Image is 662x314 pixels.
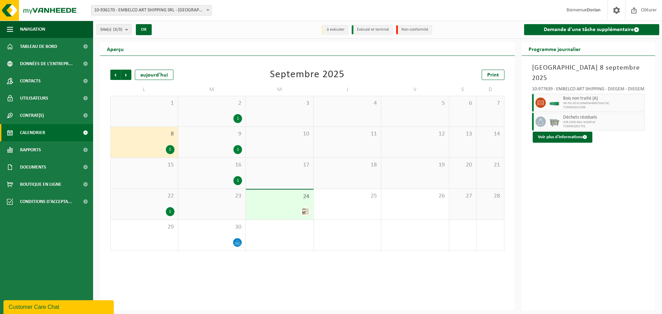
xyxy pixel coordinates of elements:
[385,130,445,138] span: 12
[563,101,643,105] span: HK-XC-20-G onbehandeld hout (A)
[166,145,174,154] div: 2
[480,100,500,107] span: 7
[20,193,72,210] span: Conditions d'accepta...
[166,207,174,216] div: 1
[563,120,643,124] span: WB-2500-GAL restafval
[114,161,174,169] span: 15
[135,70,173,80] div: aujourd'hui
[182,100,242,107] span: 2
[453,161,473,169] span: 20
[20,124,45,141] span: Calendrier
[322,25,348,34] li: à exécuter
[249,193,310,201] span: 24
[110,83,178,96] td: L
[20,141,41,159] span: Rapports
[114,192,174,200] span: 22
[20,55,73,72] span: Données de l'entrepr...
[249,100,310,107] span: 3
[91,6,211,15] span: 10-936170 - EMBELCO ART SHIPPING SRL - ETTERBEEK
[482,70,504,80] a: Print
[449,83,477,96] td: S
[480,192,500,200] span: 28
[233,114,242,123] div: 1
[249,130,310,138] span: 10
[20,72,41,90] span: Contacts
[20,176,61,193] span: Boutique en ligne
[182,192,242,200] span: 23
[532,87,645,94] div: 10-977639 - EMBELCO ART SHIPPING - DIEGEM - DIEGEM
[532,63,645,83] h3: [GEOGRAPHIC_DATA] 8 septembre 2025
[20,38,57,55] span: Tableau de bord
[522,42,588,55] h2: Programme journalier
[317,100,378,107] span: 4
[487,72,499,78] span: Print
[563,96,643,101] span: Bois non traité (A)
[396,25,432,34] li: Non-conformité
[233,176,242,185] div: 1
[385,161,445,169] span: 19
[20,159,46,176] span: Documents
[246,83,314,96] td: M
[477,83,504,96] td: D
[178,83,246,96] td: M
[453,192,473,200] span: 27
[249,161,310,169] span: 17
[91,5,212,16] span: 10-936170 - EMBELCO ART SHIPPING SRL - ETTERBEEK
[314,83,382,96] td: J
[381,83,449,96] td: V
[114,223,174,231] span: 29
[480,130,500,138] span: 14
[100,24,122,35] span: Site(s)
[20,21,45,38] span: Navigation
[563,115,643,120] span: Déchets résiduels
[110,70,121,80] span: Précédent
[182,223,242,231] span: 30
[317,130,378,138] span: 11
[317,161,378,169] span: 18
[270,70,344,80] div: Septembre 2025
[97,24,132,34] button: Site(s)(3/3)
[20,107,44,124] span: Contrat(s)
[549,100,560,105] img: HK-XC-20-GN-00
[317,192,378,200] span: 25
[233,145,242,154] div: 1
[3,299,115,314] iframe: chat widget
[121,70,131,80] span: Suivant
[20,90,48,107] span: Utilisateurs
[385,192,445,200] span: 26
[563,105,643,110] span: T250002613199
[182,161,242,169] span: 16
[100,42,131,55] h2: Aperçu
[352,25,393,34] li: Exécuté et terminé
[533,132,592,143] button: Voir plus d'informations
[114,100,174,107] span: 1
[587,8,601,13] strong: Dorian
[114,130,174,138] span: 8
[385,100,445,107] span: 5
[563,124,643,129] span: T250001851751
[480,161,500,169] span: 21
[549,117,560,127] img: WB-2500-GAL-GY-01
[524,24,660,35] a: Demande d'une tâche supplémentaire
[113,27,122,32] count: (3/3)
[182,130,242,138] span: 9
[453,100,473,107] span: 6
[136,24,152,35] button: OK
[453,130,473,138] span: 13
